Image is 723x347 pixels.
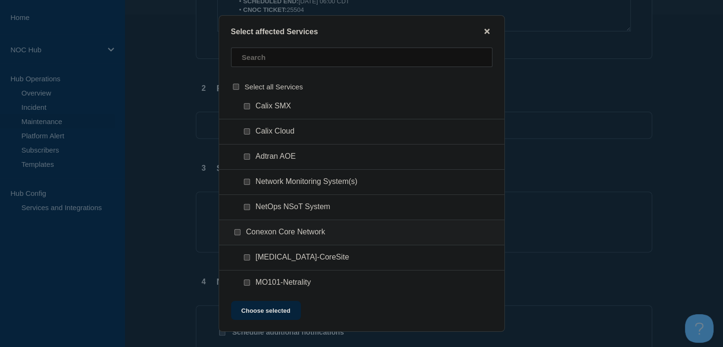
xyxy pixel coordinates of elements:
div: Select affected Services [219,27,504,36]
div: Conexon Core Network [219,220,504,245]
input: GA101-CoreSite checkbox [244,254,250,260]
span: Adtran AOE [256,152,296,162]
span: Network Monitoring System(s) [256,177,357,187]
input: MO101-Netrality checkbox [244,280,250,286]
input: Calix SMX checkbox [244,103,250,109]
span: Calix Cloud [256,127,295,136]
span: [MEDICAL_DATA]-CoreSite [256,253,349,262]
input: Search [231,48,492,67]
input: select all checkbox [233,84,239,90]
button: close button [482,27,492,36]
input: Network Monitoring System(s) checkbox [244,179,250,185]
span: MO101-Netrality [256,278,311,288]
span: Calix SMX [256,102,291,111]
input: NetOps NSoT System checkbox [244,204,250,210]
span: Select all Services [245,83,303,91]
input: Adtran AOE checkbox [244,154,250,160]
input: Calix Cloud checkbox [244,128,250,135]
span: NetOps NSoT System [256,202,330,212]
input: Conexon Core Network checkbox [234,229,241,235]
button: Choose selected [231,301,301,320]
